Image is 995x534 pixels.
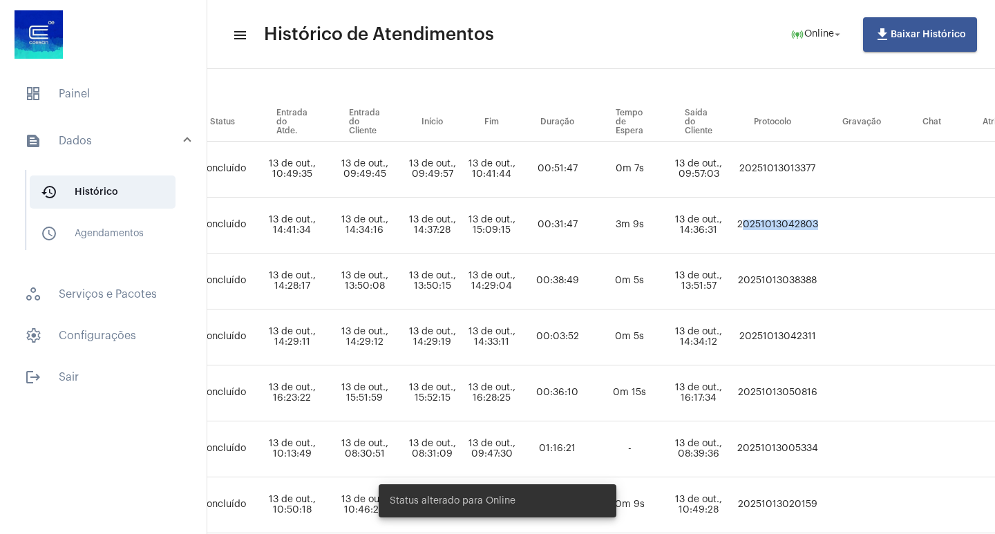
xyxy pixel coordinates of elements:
[464,365,520,421] td: 13 de out., 16:28:25
[41,225,57,242] mat-icon: sidenav icon
[831,28,844,41] mat-icon: arrow_drop_down
[595,198,664,254] td: 3m 9s
[782,21,852,48] button: Online
[328,254,401,309] td: 13 de out., 13:50:08
[822,103,902,142] th: Gravação
[401,365,464,421] td: 13 de out., 15:52:15
[464,309,520,365] td: 13 de out., 14:33:11
[8,163,207,269] div: sidenav iconDados
[520,365,595,421] td: 00:36:10
[25,369,41,385] mat-icon: sidenav icon
[401,254,464,309] td: 13 de out., 13:50:15
[464,142,520,198] td: 13 de out., 10:41:44
[520,421,595,477] td: 01:16:21
[14,361,193,394] span: Sair
[189,421,256,477] td: Concluído
[328,477,401,533] td: 13 de out., 10:46:20
[328,365,401,421] td: 13 de out., 15:51:59
[520,198,595,254] td: 00:31:47
[664,421,733,477] td: 13 de out., 08:39:36
[595,142,664,198] td: 0m 7s
[804,30,834,39] span: Online
[464,103,520,142] th: Fim
[256,198,328,254] td: 13 de out., 14:41:34
[8,119,207,163] mat-expansion-panel-header: sidenav iconDados
[14,319,193,352] span: Configurações
[189,365,256,421] td: Concluído
[41,184,57,200] mat-icon: sidenav icon
[664,365,733,421] td: 13 de out., 16:17:34
[189,198,256,254] td: Concluído
[874,26,891,43] mat-icon: file_download
[328,309,401,365] td: 13 de out., 14:29:12
[256,365,328,421] td: 13 de out., 16:23:22
[25,133,41,149] mat-icon: sidenav icon
[25,86,41,102] span: sidenav icon
[664,254,733,309] td: 13 de out., 13:51:57
[464,421,520,477] td: 13 de out., 09:47:30
[520,254,595,309] td: 00:38:49
[232,27,246,44] mat-icon: sidenav icon
[733,477,822,533] td: 20251013020159
[464,198,520,254] td: 13 de out., 15:09:15
[401,198,464,254] td: 13 de out., 14:37:28
[14,278,193,311] span: Serviços e Pacotes
[863,17,977,52] button: Baixar Histórico
[328,421,401,477] td: 13 de out., 08:30:51
[664,103,733,142] th: Saída do Cliente
[256,103,328,142] th: Entrada do Atde.
[11,7,66,62] img: d4669ae0-8c07-2337-4f67-34b0df7f5ae4.jpeg
[595,254,664,309] td: 0m 5s
[328,103,401,142] th: Entrada do Cliente
[595,103,664,142] th: Tempo de Espera
[14,77,193,111] span: Painel
[664,477,733,533] td: 13 de out., 10:49:28
[189,103,256,142] th: Status
[256,309,328,365] td: 13 de out., 14:29:11
[390,494,515,508] span: Status alterado para Online
[733,103,822,142] th: Protocolo
[30,175,176,209] span: Histórico
[25,327,41,344] span: sidenav icon
[189,142,256,198] td: Concluído
[401,103,464,142] th: Início
[256,421,328,477] td: 13 de out., 10:13:49
[30,217,176,250] span: Agendamentos
[520,309,595,365] td: 00:03:52
[401,421,464,477] td: 13 de out., 08:31:09
[25,133,184,149] mat-panel-title: Dados
[256,477,328,533] td: 13 de out., 10:50:18
[189,254,256,309] td: Concluído
[189,309,256,365] td: Concluído
[664,198,733,254] td: 13 de out., 14:36:31
[790,28,804,41] mat-icon: online_prediction
[401,309,464,365] td: 13 de out., 14:29:19
[595,421,664,477] td: -
[256,142,328,198] td: 13 de out., 10:49:35
[401,142,464,198] td: 13 de out., 09:49:57
[733,254,822,309] td: 20251013038388
[189,477,256,533] td: Concluído
[902,103,962,142] th: Chat
[733,309,822,365] td: 20251013042311
[733,421,822,477] td: 20251013005334
[264,23,494,46] span: Histórico de Atendimentos
[25,286,41,303] span: sidenav icon
[520,142,595,198] td: 00:51:47
[664,142,733,198] td: 13 de out., 09:57:03
[733,142,822,198] td: 20251013013377
[733,365,822,421] td: 20251013050816
[464,254,520,309] td: 13 de out., 14:29:04
[328,142,401,198] td: 13 de out., 09:49:45
[328,198,401,254] td: 13 de out., 14:34:16
[595,309,664,365] td: 0m 5s
[595,365,664,421] td: 0m 15s
[520,103,595,142] th: Duração
[664,309,733,365] td: 13 de out., 14:34:12
[733,198,822,254] td: 20251013042803
[256,254,328,309] td: 13 de out., 14:28:17
[874,30,966,39] span: Baixar Histórico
